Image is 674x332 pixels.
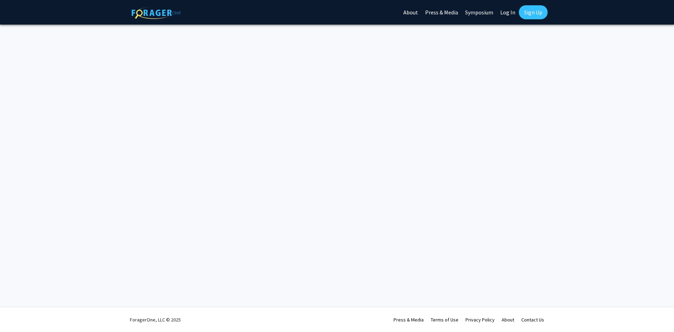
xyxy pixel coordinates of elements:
[431,317,458,323] a: Terms of Use
[394,317,424,323] a: Press & Media
[132,7,181,19] img: ForagerOne Logo
[130,307,181,332] div: ForagerOne, LLC © 2025
[521,317,544,323] a: Contact Us
[502,317,514,323] a: About
[519,5,548,19] a: Sign Up
[465,317,495,323] a: Privacy Policy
